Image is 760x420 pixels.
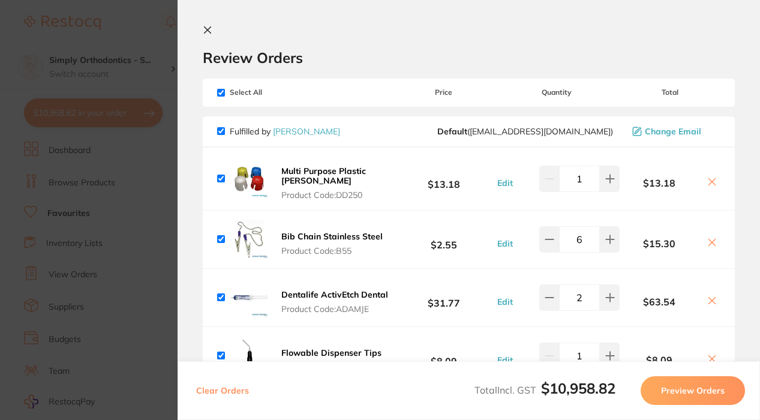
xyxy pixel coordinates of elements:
[217,88,337,97] span: Select All
[281,289,388,300] b: Dentalife ActivEtch Dental
[494,238,516,249] button: Edit
[230,160,268,198] img: eTZ2Z3UyOA
[474,384,615,396] span: Total Incl. GST
[278,347,385,373] button: Flowable Dispenser Tips Product Code:SNDTB
[620,178,699,188] b: $13.18
[203,49,735,67] h2: Review Orders
[278,289,392,314] button: Dentalife ActivEtch Dental Product Code:ADAMJE
[393,229,494,251] b: $2.55
[278,231,386,256] button: Bib Chain Stainless Steel Product Code:B55
[620,355,699,365] b: $8.09
[281,246,383,256] span: Product Code: B55
[393,88,494,97] span: Price
[230,127,340,136] p: Fulfilled by
[278,166,393,200] button: Multi Purpose Plastic [PERSON_NAME] Product Code:DD250
[494,296,516,307] button: Edit
[281,190,390,200] span: Product Code: DD250
[230,337,268,375] img: Znc5YXpmcw
[541,379,615,397] b: $10,958.82
[620,88,720,97] span: Total
[620,296,699,307] b: $63.54
[281,347,381,358] b: Flowable Dispenser Tips
[494,355,516,365] button: Edit
[393,287,494,309] b: $31.77
[437,127,613,136] span: save@adamdental.com.au
[629,126,720,137] button: Change Email
[645,127,701,136] span: Change Email
[620,238,699,249] b: $15.30
[193,376,253,405] button: Clear Orders
[393,345,494,367] b: $8.09
[281,231,383,242] b: Bib Chain Stainless Steel
[281,166,366,186] b: Multi Purpose Plastic [PERSON_NAME]
[393,167,494,190] b: $13.18
[230,220,268,259] img: djk2eng5Nw
[437,126,467,137] b: Default
[273,126,340,137] a: [PERSON_NAME]
[641,376,745,405] button: Preview Orders
[494,178,516,188] button: Edit
[494,88,620,97] span: Quantity
[281,304,388,314] span: Product Code: ADAMJE
[230,278,268,317] img: aXBrY2oybQ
